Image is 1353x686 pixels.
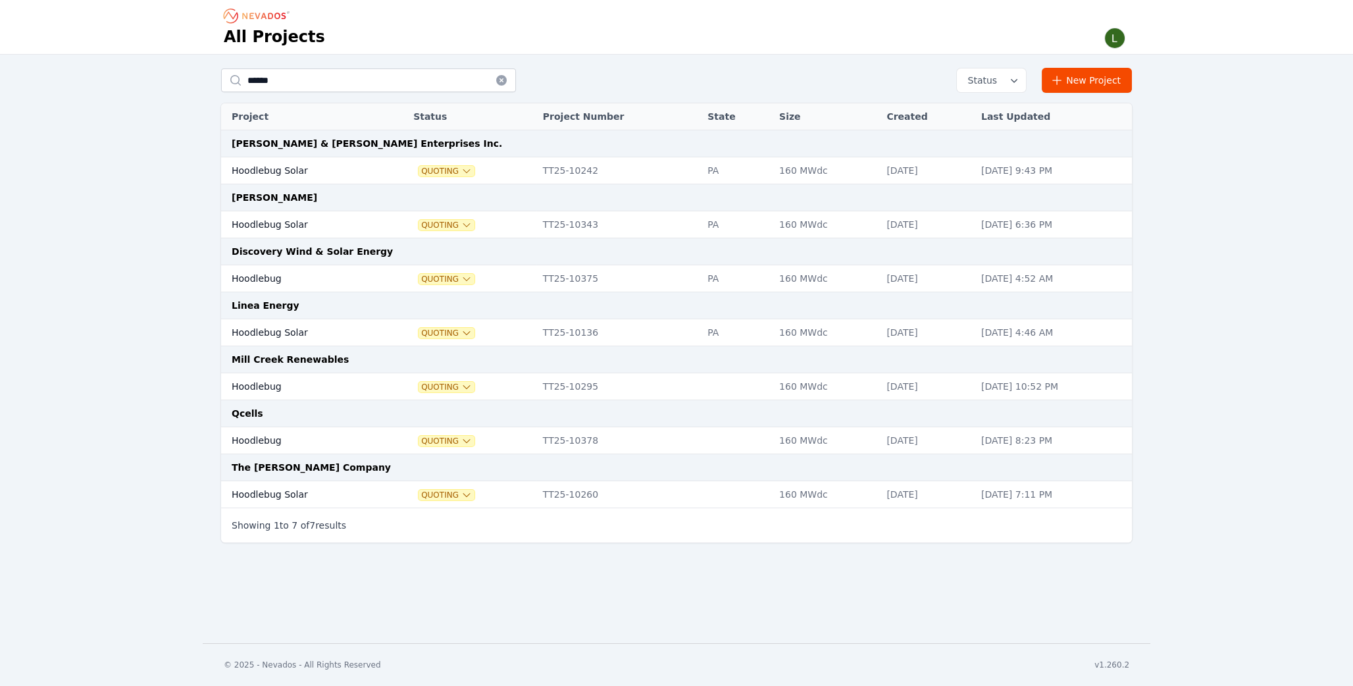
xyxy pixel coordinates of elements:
[975,319,1132,346] td: [DATE] 4:46 AM
[536,319,701,346] td: TT25-10136
[224,5,294,26] nav: Breadcrumb
[975,103,1132,130] th: Last Updated
[880,481,975,508] td: [DATE]
[773,265,880,292] td: 160 MWdc
[773,157,880,184] td: 160 MWdc
[536,427,701,454] td: TT25-10378
[221,265,1132,292] tr: HoodlebugQuotingTT25-10375PA160 MWdc[DATE][DATE] 4:52 AM
[880,265,975,292] td: [DATE]
[975,373,1132,400] td: [DATE] 10:52 PM
[221,319,1132,346] tr: Hoodlebug SolarQuotingTT25-10136PA160 MWdc[DATE][DATE] 4:46 AM
[773,427,880,454] td: 160 MWdc
[773,211,880,238] td: 160 MWdc
[880,103,975,130] th: Created
[701,103,773,130] th: State
[536,481,701,508] td: TT25-10260
[221,130,1132,157] td: [PERSON_NAME] & [PERSON_NAME] Enterprises Inc.
[221,157,1132,184] tr: Hoodlebug SolarQuotingTT25-10242PA160 MWdc[DATE][DATE] 9:43 PM
[536,157,701,184] td: TT25-10242
[221,373,384,400] td: Hoodlebug
[292,520,297,531] span: 7
[975,427,1132,454] td: [DATE] 8:23 PM
[1104,28,1125,49] img: Lamar Washington
[536,211,701,238] td: TT25-10343
[701,265,773,292] td: PA
[221,454,1132,481] td: The [PERSON_NAME] Company
[962,74,997,87] span: Status
[221,184,1132,211] td: [PERSON_NAME]
[773,373,880,400] td: 160 MWdc
[221,292,1132,319] td: Linea Energy
[419,436,474,446] button: Quoting
[419,490,474,500] button: Quoting
[221,481,384,508] td: Hoodlebug Solar
[536,265,701,292] td: TT25-10375
[880,427,975,454] td: [DATE]
[773,481,880,508] td: 160 MWdc
[975,211,1132,238] td: [DATE] 6:36 PM
[221,373,1132,400] tr: HoodlebugQuotingTT25-10295160 MWdc[DATE][DATE] 10:52 PM
[1094,660,1129,670] div: v1.260.2
[957,68,1026,92] button: Status
[221,238,1132,265] td: Discovery Wind & Solar Energy
[419,220,474,230] button: Quoting
[880,211,975,238] td: [DATE]
[224,26,325,47] h1: All Projects
[880,373,975,400] td: [DATE]
[221,427,384,454] td: Hoodlebug
[221,481,1132,508] tr: Hoodlebug SolarQuotingTT25-10260160 MWdc[DATE][DATE] 7:11 PM
[773,319,880,346] td: 160 MWdc
[419,274,474,284] button: Quoting
[880,319,975,346] td: [DATE]
[701,319,773,346] td: PA
[975,265,1132,292] td: [DATE] 4:52 AM
[419,382,474,392] button: Quoting
[224,660,381,670] div: © 2025 - Nevados - All Rights Reserved
[221,265,384,292] td: Hoodlebug
[701,157,773,184] td: PA
[221,346,1132,373] td: Mill Creek Renewables
[701,211,773,238] td: PA
[221,211,384,238] td: Hoodlebug Solar
[536,373,701,400] td: TT25-10295
[221,157,384,184] td: Hoodlebug Solar
[536,103,701,130] th: Project Number
[419,166,474,176] button: Quoting
[1042,68,1132,93] a: New Project
[419,328,474,338] button: Quoting
[975,157,1132,184] td: [DATE] 9:43 PM
[221,103,384,130] th: Project
[407,103,536,130] th: Status
[221,400,1132,427] td: Qcells
[880,157,975,184] td: [DATE]
[221,319,384,346] td: Hoodlebug Solar
[232,519,346,532] p: Showing to of results
[274,520,280,531] span: 1
[975,481,1132,508] td: [DATE] 7:11 PM
[221,427,1132,454] tr: HoodlebugQuotingTT25-10378160 MWdc[DATE][DATE] 8:23 PM
[309,520,315,531] span: 7
[773,103,880,130] th: Size
[221,211,1132,238] tr: Hoodlebug SolarQuotingTT25-10343PA160 MWdc[DATE][DATE] 6:36 PM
